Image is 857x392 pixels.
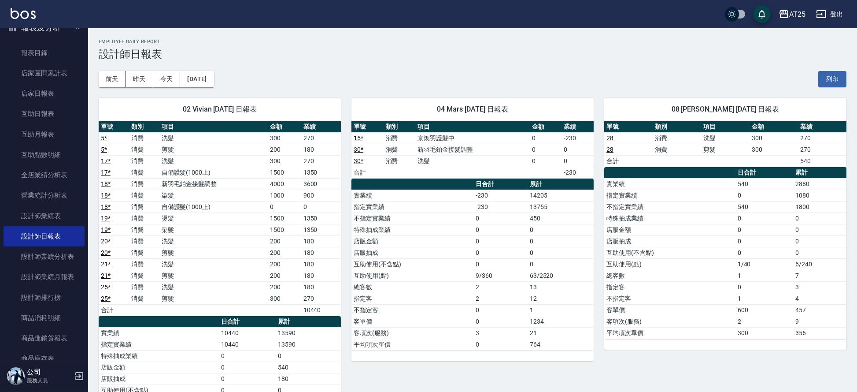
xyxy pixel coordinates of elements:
[301,270,341,281] td: 180
[129,213,159,224] td: 消費
[735,327,793,339] td: 300
[473,270,527,281] td: 9/360
[4,328,85,348] a: 商品進銷貨報表
[473,213,527,224] td: 0
[159,190,268,201] td: 染髮
[276,327,341,339] td: 13590
[604,178,735,190] td: 實業績
[99,39,846,45] h2: Employee Daily Report
[4,185,85,205] a: 營業統計分析表
[793,178,846,190] td: 2880
[653,132,701,144] td: 消費
[159,293,268,304] td: 剪髮
[351,327,473,339] td: 客項次(服務)
[735,270,793,281] td: 1
[793,201,846,213] td: 1800
[159,247,268,258] td: 剪髮
[4,124,85,145] a: 互助月報表
[301,167,341,178] td: 1350
[415,121,530,133] th: 項目
[301,178,341,190] td: 3600
[268,213,301,224] td: 1500
[219,362,276,373] td: 0
[528,316,594,327] td: 1234
[793,304,846,316] td: 457
[793,316,846,327] td: 9
[351,190,473,201] td: 實業績
[268,167,301,178] td: 1500
[7,367,25,385] img: Person
[604,213,735,224] td: 特殊抽成業績
[530,121,562,133] th: 金額
[351,339,473,350] td: 平均項次單價
[604,121,846,167] table: a dense table
[301,224,341,235] td: 1350
[793,167,846,179] th: 累計
[735,316,793,327] td: 2
[301,235,341,247] td: 180
[126,71,153,87] button: 昨天
[384,132,416,144] td: 消費
[159,201,268,213] td: 自備護髮(1000上)
[159,155,268,167] td: 洗髮
[793,247,846,258] td: 0
[129,178,159,190] td: 消費
[27,377,72,385] p: 服務人員
[129,235,159,247] td: 消費
[473,224,527,235] td: 0
[528,304,594,316] td: 1
[735,258,793,270] td: 1/40
[384,155,416,167] td: 消費
[775,5,809,23] button: AT25
[268,121,301,133] th: 金額
[129,258,159,270] td: 消費
[793,213,846,224] td: 0
[473,190,527,201] td: -230
[753,5,771,23] button: save
[4,63,85,83] a: 店家區間累計表
[268,190,301,201] td: 1000
[793,281,846,293] td: 3
[415,144,530,155] td: 新羽毛鉑金接髮調整
[473,258,527,270] td: 0
[351,281,473,293] td: 總客數
[528,201,594,213] td: 13755
[129,155,159,167] td: 消費
[604,167,846,339] table: a dense table
[735,247,793,258] td: 0
[735,224,793,235] td: 0
[701,144,750,155] td: 剪髮
[219,327,276,339] td: 10440
[530,155,562,167] td: 0
[351,179,594,351] table: a dense table
[530,144,562,155] td: 0
[604,327,735,339] td: 平均項次單價
[219,350,276,362] td: 0
[301,281,341,293] td: 180
[276,350,341,362] td: 0
[99,350,219,362] td: 特殊抽成業績
[268,247,301,258] td: 200
[735,281,793,293] td: 0
[351,121,384,133] th: 單號
[384,144,416,155] td: 消費
[268,270,301,281] td: 200
[268,178,301,190] td: 4000
[351,304,473,316] td: 不指定客
[351,235,473,247] td: 店販金額
[4,104,85,124] a: 互助日報表
[528,224,594,235] td: 0
[362,105,583,114] span: 04 Mars [DATE] 日報表
[99,121,129,133] th: 單號
[351,247,473,258] td: 店販抽成
[793,224,846,235] td: 0
[129,190,159,201] td: 消費
[159,213,268,224] td: 燙髮
[604,258,735,270] td: 互助使用(點)
[129,201,159,213] td: 消費
[4,287,85,308] a: 設計師排行榜
[793,235,846,247] td: 0
[99,71,126,87] button: 前天
[129,144,159,155] td: 消費
[27,368,72,377] h5: 公司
